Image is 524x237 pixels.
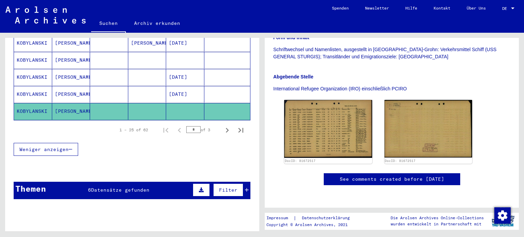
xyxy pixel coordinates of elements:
img: Arolsen_neg.svg [5,6,86,24]
mat-cell: [PERSON_NAME] [128,35,166,51]
div: of 3 [186,127,220,133]
b: Form und Inhalt [273,35,309,40]
mat-cell: [PERSON_NAME] [52,103,90,120]
div: | [266,214,358,222]
mat-cell: [PERSON_NAME] [52,35,90,51]
span: Datensätze gefunden [91,187,149,193]
a: Datenschutzerklärung [296,214,358,222]
mat-cell: KOBYLANSKI [14,69,52,86]
a: DocID: 81672517 [285,159,316,163]
div: 1 – 25 of 62 [119,127,148,133]
mat-cell: KOBYLANSKI [14,86,52,103]
a: Suchen [91,15,126,33]
span: Weniger anzeigen [19,146,69,152]
a: Impressum [266,214,293,222]
mat-cell: [PERSON_NAME] [52,69,90,86]
p: International Refugee Organization (IRO) einschließlich PCIRO [273,85,510,92]
mat-cell: [DATE] [166,35,204,51]
a: Archiv erkunden [126,15,188,31]
button: Next page [220,123,234,137]
b: Abgebende Stelle [273,74,313,79]
img: 001.jpg [284,100,372,158]
span: 6 [88,187,91,193]
p: Schriftwechsel und Namenlisten, ausgestellt in [GEOGRAPHIC_DATA]-Grohn: Verkehrsmittel Schiff (US... [273,46,510,60]
button: First page [159,123,173,137]
p: Copyright © Arolsen Archives, 2021 [266,222,358,228]
a: DocID: 81672517 [385,159,416,163]
img: 002.jpg [384,100,472,158]
button: Previous page [173,123,186,137]
img: Zustimmung ändern [494,207,511,224]
a: See comments created before [DATE] [340,176,444,183]
button: Filter [213,183,243,196]
mat-cell: [DATE] [166,69,204,86]
button: Last page [234,123,248,137]
img: yv_logo.png [490,212,516,229]
mat-cell: [PERSON_NAME] [52,86,90,103]
mat-cell: KOBYLANSKI [14,52,52,69]
mat-cell: KOBYLANSKI [14,35,52,51]
mat-cell: [DATE] [166,86,204,103]
p: Die Arolsen Archives Online-Collections [391,215,484,221]
span: DE [502,6,510,11]
span: Filter [219,187,237,193]
div: Themen [15,182,46,195]
button: Weniger anzeigen [14,143,78,156]
mat-cell: [PERSON_NAME] [52,52,90,69]
p: wurden entwickelt in Partnerschaft mit [391,221,484,227]
mat-cell: KOBYLANSKI [14,103,52,120]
